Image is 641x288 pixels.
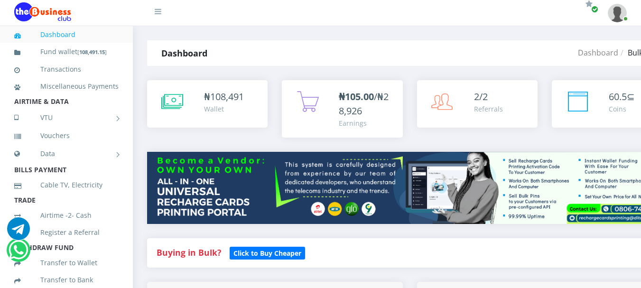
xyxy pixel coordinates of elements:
[578,47,618,58] a: Dashboard
[7,224,30,240] a: Chat for support
[339,90,389,117] span: /₦28,926
[14,106,119,130] a: VTU
[591,6,598,13] span: Renew/Upgrade Subscription
[14,24,119,46] a: Dashboard
[14,41,119,63] a: Fund wallet[108,491.15]
[210,90,244,103] span: 108,491
[77,48,107,56] small: [ ]
[474,104,503,114] div: Referrals
[14,204,119,226] a: Airtime -2- Cash
[14,75,119,97] a: Miscellaneous Payments
[609,90,635,104] div: ⊆
[147,80,268,128] a: ₦108,491 Wallet
[609,90,627,103] span: 60.5
[161,47,207,59] strong: Dashboard
[609,104,635,114] div: Coins
[14,222,119,243] a: Register a Referral
[474,90,488,103] span: 2/2
[14,174,119,196] a: Cable TV, Electricity
[282,80,402,138] a: ₦105.00/₦28,926 Earnings
[339,118,393,128] div: Earnings
[204,104,244,114] div: Wallet
[14,2,71,21] img: Logo
[79,48,105,56] b: 108,491.15
[233,249,301,258] b: Click to Buy Cheaper
[608,4,627,22] img: User
[9,246,28,261] a: Chat for support
[204,90,244,104] div: ₦
[14,58,119,80] a: Transactions
[417,80,538,128] a: 2/2 Referrals
[14,252,119,274] a: Transfer to Wallet
[14,125,119,147] a: Vouchers
[157,247,221,258] strong: Buying in Bulk?
[14,142,119,166] a: Data
[339,90,374,103] b: ₦105.00
[230,247,305,258] a: Click to Buy Cheaper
